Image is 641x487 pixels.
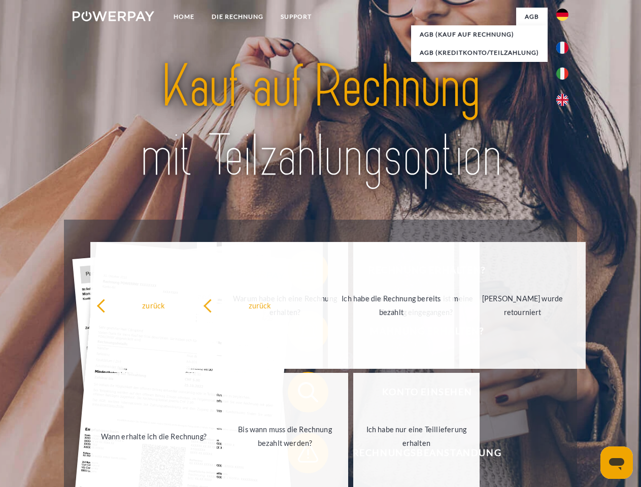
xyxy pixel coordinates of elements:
[556,94,568,106] img: en
[334,292,448,319] div: Ich habe die Rechnung bereits bezahlt
[556,9,568,21] img: de
[516,8,548,26] a: agb
[556,42,568,54] img: fr
[96,429,211,443] div: Wann erhalte ich die Rechnung?
[411,44,548,62] a: AGB (Kreditkonto/Teilzahlung)
[411,25,548,44] a: AGB (Kauf auf Rechnung)
[272,8,320,26] a: SUPPORT
[203,298,317,312] div: zurück
[556,67,568,80] img: it
[165,8,203,26] a: Home
[359,423,474,450] div: Ich habe nur eine Teillieferung erhalten
[600,446,633,479] iframe: Schaltfläche zum Öffnen des Messaging-Fensters
[203,8,272,26] a: DIE RECHNUNG
[228,423,342,450] div: Bis wann muss die Rechnung bezahlt werden?
[97,49,544,194] img: title-powerpay_de.svg
[96,298,211,312] div: zurück
[465,292,580,319] div: [PERSON_NAME] wurde retourniert
[73,11,154,21] img: logo-powerpay-white.svg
